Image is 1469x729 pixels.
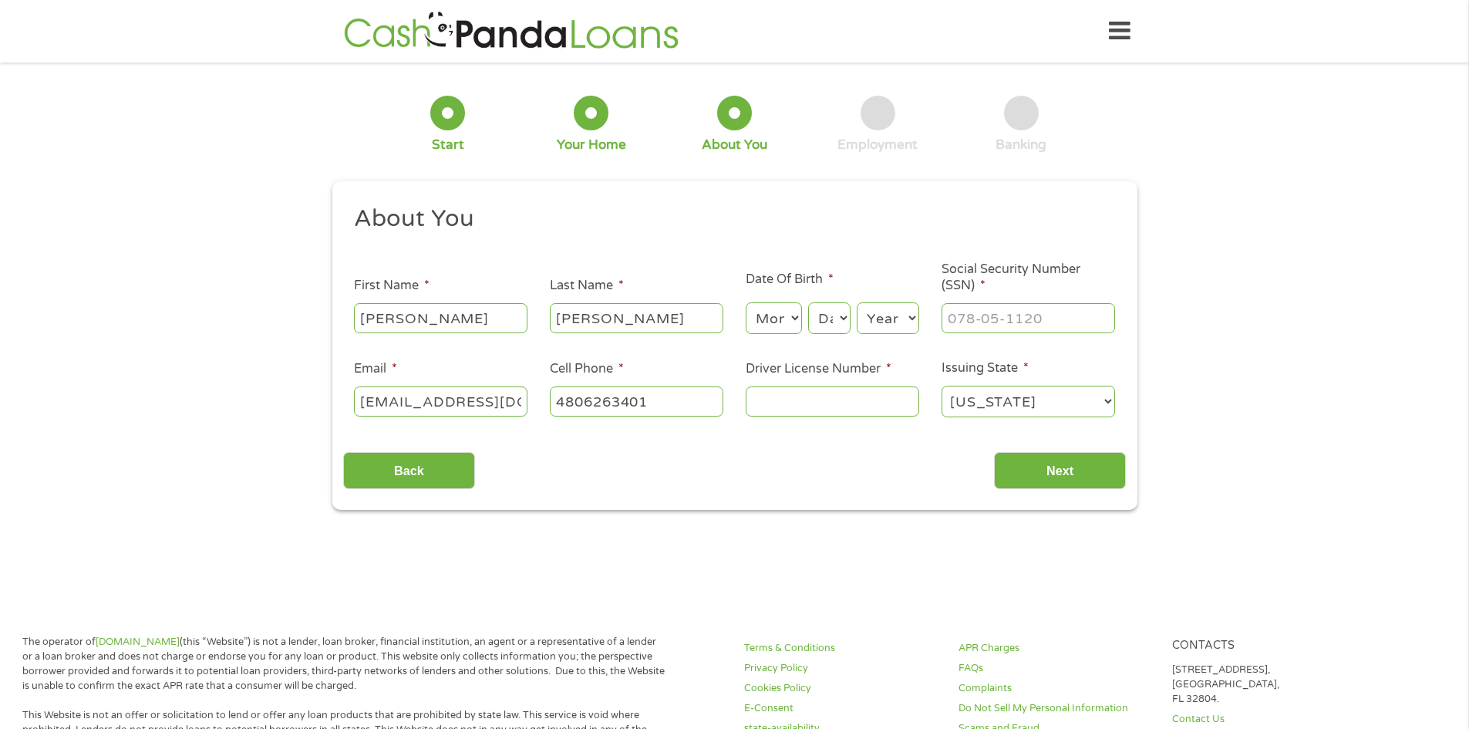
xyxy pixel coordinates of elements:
[942,303,1115,332] input: 078-05-1120
[354,204,1103,235] h2: About You
[96,636,180,648] a: [DOMAIN_NAME]
[746,272,834,288] label: Date Of Birth
[744,681,940,696] a: Cookies Policy
[557,137,626,154] div: Your Home
[942,360,1029,376] label: Issuing State
[550,386,723,416] input: (541) 754-3010
[550,361,624,377] label: Cell Phone
[744,701,940,716] a: E-Consent
[550,303,723,332] input: Smith
[942,262,1115,294] label: Social Security Number (SSN)
[550,278,624,294] label: Last Name
[959,701,1154,716] a: Do Not Sell My Personal Information
[343,452,475,490] input: Back
[339,9,683,53] img: GetLoanNow Logo
[744,641,940,656] a: Terms & Conditions
[354,386,527,416] input: john@gmail.com
[1172,639,1368,653] h4: Contacts
[744,661,940,676] a: Privacy Policy
[22,635,665,694] p: The operator of (this “Website”) is not a lender, loan broker, financial institution, an agent or...
[432,137,464,154] div: Start
[354,361,397,377] label: Email
[837,137,918,154] div: Employment
[996,137,1046,154] div: Banking
[702,137,767,154] div: About You
[959,641,1154,656] a: APR Charges
[959,661,1154,676] a: FAQs
[1172,663,1368,707] p: [STREET_ADDRESS], [GEOGRAPHIC_DATA], FL 32804.
[1172,712,1368,727] a: Contact Us
[746,361,891,377] label: Driver License Number
[959,681,1154,696] a: Complaints
[354,303,527,332] input: John
[354,278,430,294] label: First Name
[994,452,1126,490] input: Next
